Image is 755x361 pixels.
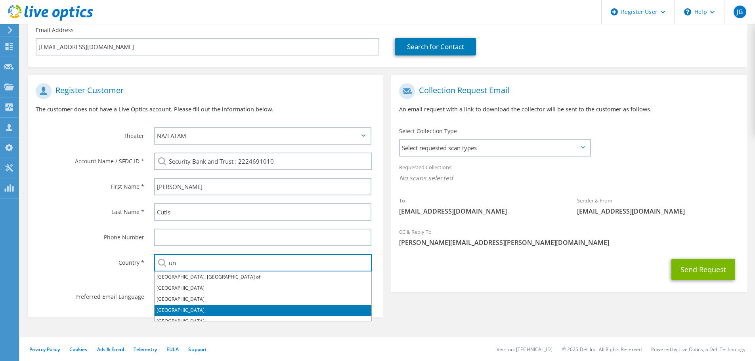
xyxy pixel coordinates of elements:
[395,38,476,55] a: Search for Contact
[399,207,561,216] span: [EMAIL_ADDRESS][DOMAIN_NAME]
[155,316,371,327] li: [GEOGRAPHIC_DATA]
[36,26,74,34] label: Email Address
[684,8,691,15] svg: \n
[36,83,371,99] h1: Register Customer
[391,159,747,188] div: Requested Collections
[400,140,590,156] span: Select requested scan types
[36,127,144,140] label: Theater
[391,223,747,251] div: CC & Reply To
[166,346,179,353] a: EULA
[399,174,739,182] span: No scans selected
[155,283,371,294] li: [GEOGRAPHIC_DATA]
[155,294,371,305] li: [GEOGRAPHIC_DATA]
[497,346,552,353] li: Version: [TECHNICAL_ID]
[569,192,747,220] div: Sender & From
[36,153,144,165] label: Account Name / SFDC ID *
[29,346,60,353] a: Privacy Policy
[36,229,144,241] label: Phone Number
[399,127,457,135] label: Select Collection Type
[97,346,124,353] a: Ads & Email
[651,346,745,353] li: Powered by Live Optics, a Dell Technology
[399,105,739,114] p: An email request with a link to download the collector will be sent to the customer as follows.
[36,203,144,216] label: Last Name *
[36,178,144,191] label: First Name *
[399,83,735,99] h1: Collection Request Email
[36,105,375,114] p: The customer does not have a Live Optics account. Please fill out the information below.
[188,346,207,353] a: Support
[36,288,144,301] label: Preferred Email Language
[399,238,739,247] span: [PERSON_NAME][EMAIL_ADDRESS][PERSON_NAME][DOMAIN_NAME]
[155,305,371,316] li: [GEOGRAPHIC_DATA]
[134,346,157,353] a: Telemetry
[69,346,88,353] a: Cookies
[671,259,735,280] button: Send Request
[562,346,642,353] li: © 2025 Dell Inc. All Rights Reserved
[36,254,144,267] label: Country *
[734,6,746,18] span: JG
[155,271,371,283] li: [GEOGRAPHIC_DATA], [GEOGRAPHIC_DATA] of
[577,207,739,216] span: [EMAIL_ADDRESS][DOMAIN_NAME]
[391,192,569,220] div: To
